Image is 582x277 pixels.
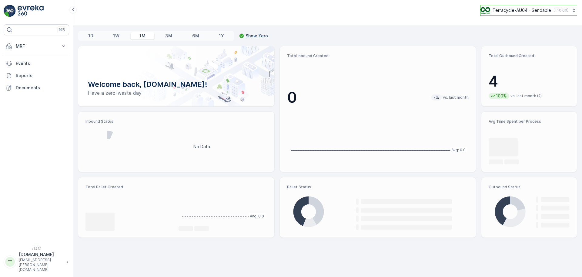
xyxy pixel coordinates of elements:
p: Welcome back, [DOMAIN_NAME]! [88,80,265,89]
button: MRF [4,40,69,52]
p: 1D [88,33,93,39]
p: -% [433,94,440,101]
p: 6M [192,33,199,39]
p: 100% [495,93,507,99]
button: TT[DOMAIN_NAME][EMAIL_ADDRESS][PERSON_NAME][DOMAIN_NAME] [4,251,69,272]
p: Reports [16,73,67,79]
p: MRF [16,43,57,49]
p: 3M [165,33,172,39]
p: Have a zero-waste day [88,89,265,97]
p: Show Zero [246,33,268,39]
p: Avg Time Spent per Process [489,119,570,124]
p: vs. last month (2) [510,94,542,98]
div: TT [5,257,15,267]
p: Inbound Status [85,119,267,124]
a: Documents [4,82,69,94]
a: Reports [4,70,69,82]
p: 0 [287,88,297,107]
p: No Data. [193,144,211,150]
p: 1M [139,33,145,39]
p: Events [16,60,67,67]
p: [DOMAIN_NAME] [19,251,64,258]
span: v 1.51.1 [4,247,69,250]
button: Terracycle-AU04 - Sendable(+10:00) [480,5,577,16]
p: Total Inbound Created [287,53,469,58]
p: Outbound Status [489,185,570,190]
p: 1Y [219,33,224,39]
p: Total Outbound Created [489,53,570,58]
p: ( +10:00 ) [554,8,568,13]
p: Terracycle-AU04 - Sendable [493,7,551,13]
p: [EMAIL_ADDRESS][PERSON_NAME][DOMAIN_NAME] [19,258,64,272]
img: logo_light-DOdMpM7g.png [18,5,44,17]
p: Documents [16,85,67,91]
img: terracycle_logo.png [480,7,490,14]
img: logo [4,5,16,17]
p: 1W [113,33,119,39]
p: ⌘B [59,27,65,32]
p: vs. last month [443,95,469,100]
p: Total Pallet Created [85,185,174,190]
a: Events [4,57,69,70]
p: Pallet Status [287,185,469,190]
p: 4 [489,72,570,91]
